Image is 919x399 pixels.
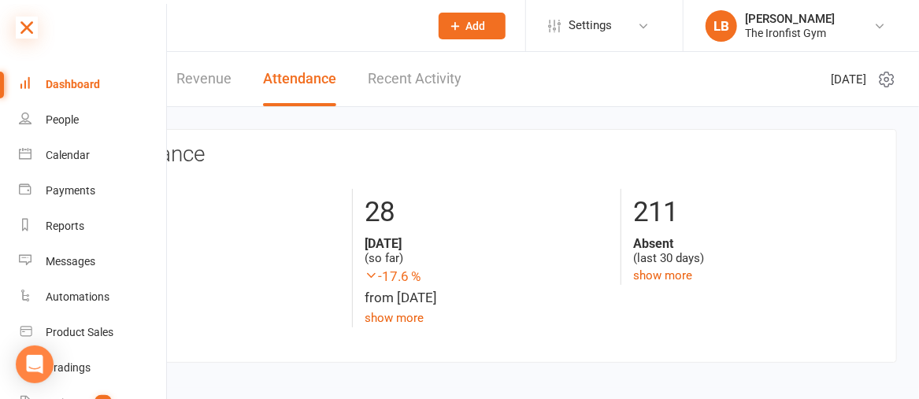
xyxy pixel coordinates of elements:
a: Gradings [19,350,168,386]
h3: Attendance [95,142,877,167]
a: People [19,102,168,138]
div: Payments [46,184,95,197]
a: Automations [19,279,168,315]
div: from [DATE] [365,266,609,308]
span: Add [466,20,486,32]
div: (so far) [365,236,609,266]
a: show more [365,311,424,325]
div: LB [706,10,737,42]
a: Revenue [176,52,232,106]
a: Messages [19,244,168,279]
strong: [DATE] [365,236,609,251]
span: Settings [569,8,612,43]
a: Reports [19,209,168,244]
div: The Ironfist Gym [745,26,835,40]
button: Add [439,13,506,39]
div: 24 [95,189,340,236]
div: Automations [46,290,109,303]
strong: Right Now [95,236,340,251]
div: Open Intercom Messenger [16,345,54,383]
div: [PERSON_NAME] [745,12,835,26]
a: Calendar [19,138,168,173]
span: -17.6 % [365,266,609,287]
a: show more [633,268,692,283]
div: Calendar [46,149,90,161]
div: Product Sales [46,326,113,338]
div: Dashboard [46,78,100,91]
div: People [46,113,79,126]
div: Messages [46,255,95,268]
strong: Absent [633,236,877,251]
a: Attendance [263,52,336,106]
input: Search... [94,15,418,37]
div: (in session) [95,236,340,266]
span: [DATE] [831,70,866,89]
a: Dashboard [19,67,168,102]
div: 211 [633,189,877,236]
a: Recent Activity [368,52,461,106]
div: Reports [46,220,84,232]
div: (last 30 days) [633,236,877,266]
div: 28 [365,189,609,236]
div: Gradings [46,361,91,374]
a: Payments [19,173,168,209]
a: Product Sales [19,315,168,350]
